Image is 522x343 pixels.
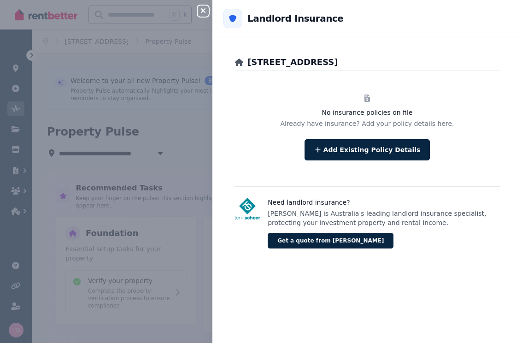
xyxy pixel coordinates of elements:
[235,198,260,220] img: Terri Scheer
[235,108,500,117] h3: No insurance policies on file
[235,119,500,128] p: Already have insurance? Add your policy details here.
[247,56,338,69] h2: [STREET_ADDRESS]
[247,12,343,25] h2: Landlord Insurance
[268,198,500,207] h3: Need landlord insurance?
[268,233,393,248] button: Get a quote from [PERSON_NAME]
[268,209,500,227] p: [PERSON_NAME] is Australia's leading landlord insurance specialist, protecting your investment pr...
[305,139,430,160] button: Add Existing Policy Details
